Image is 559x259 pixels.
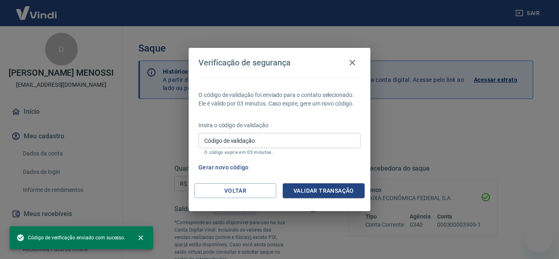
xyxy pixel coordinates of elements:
iframe: Botão para abrir a janela de mensagens, conversa em andamento [526,226,552,252]
span: Código de verificação enviado com sucesso. [16,234,125,242]
button: Gerar novo código [195,160,252,175]
button: Voltar [194,183,276,198]
p: Insira o código de validação [198,121,361,130]
p: O código expira em 03 minutos. [204,150,355,155]
button: close [132,229,150,247]
p: O código de validação foi enviado para o contato selecionado. Ele é válido por 03 minutos. Caso e... [198,91,361,108]
button: Validar transação [283,183,365,198]
h4: Verificação de segurança [198,58,291,68]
